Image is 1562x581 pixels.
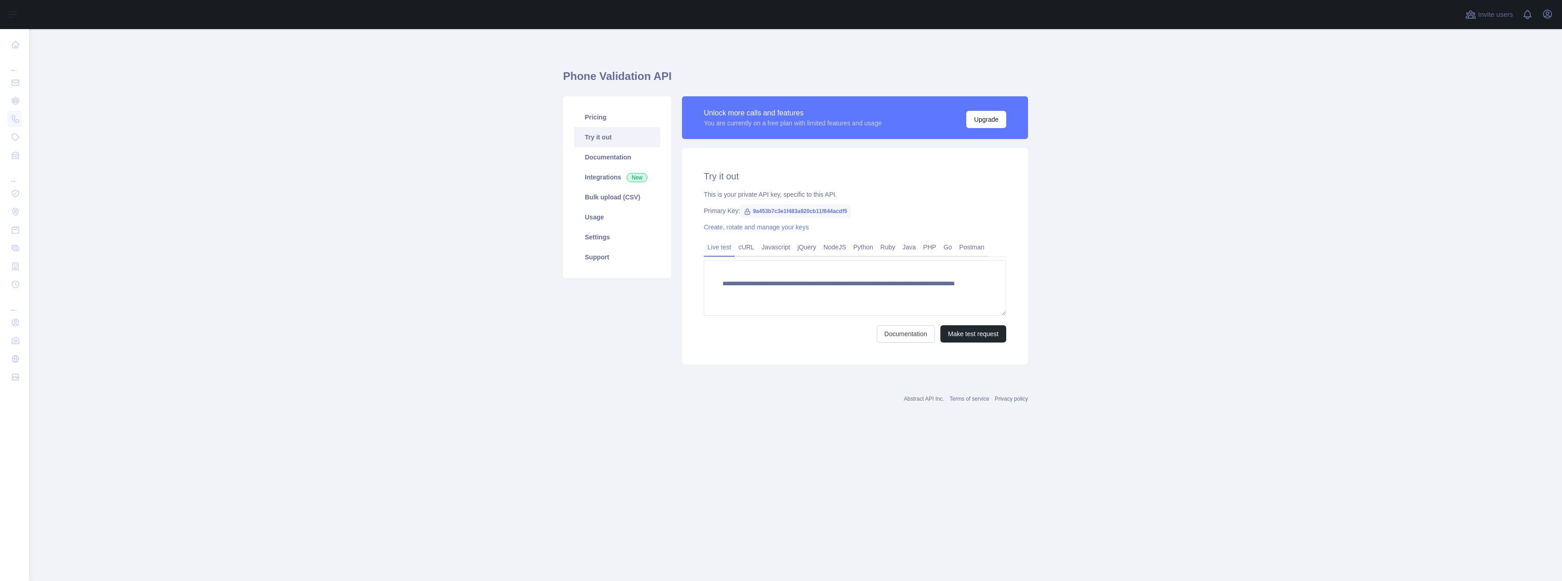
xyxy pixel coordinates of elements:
div: ... [7,55,22,73]
button: Upgrade [966,111,1006,128]
div: ... [7,294,22,313]
a: Java [899,240,920,254]
a: Settings [574,227,660,247]
h1: Phone Validation API [563,69,1028,91]
span: Invite users [1478,10,1513,20]
button: Invite users [1463,7,1515,22]
a: Usage [574,207,660,227]
div: Unlock more calls and features [704,108,882,119]
a: Live test [704,240,735,254]
a: Terms of service [949,396,989,402]
a: PHP [919,240,940,254]
a: Go [940,240,956,254]
a: jQuery [794,240,820,254]
div: Primary Key: [704,206,1006,215]
a: Documentation [877,325,935,343]
span: 9a453b7c3e1f483a920cb11f644acdf5 [740,204,851,218]
a: Bulk upload (CSV) [574,187,660,207]
div: ... [7,165,22,184]
span: New [627,173,648,182]
a: Abstract API Inc. [904,396,944,402]
a: Create, rotate and manage your keys [704,223,809,231]
a: Ruby [877,240,899,254]
div: This is your private API key, specific to this API. [704,190,1006,199]
a: Privacy policy [995,396,1028,402]
a: Integrations New [574,167,660,187]
a: Python [850,240,877,254]
a: cURL [735,240,758,254]
a: Pricing [574,107,660,127]
a: Documentation [574,147,660,167]
a: Javascript [758,240,794,254]
a: Postman [956,240,988,254]
div: You are currently on a free plan with limited features and usage [704,119,882,128]
a: NodeJS [820,240,850,254]
a: Support [574,247,660,267]
a: Try it out [574,127,660,147]
button: Make test request [940,325,1006,343]
h2: Try it out [704,170,1006,183]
